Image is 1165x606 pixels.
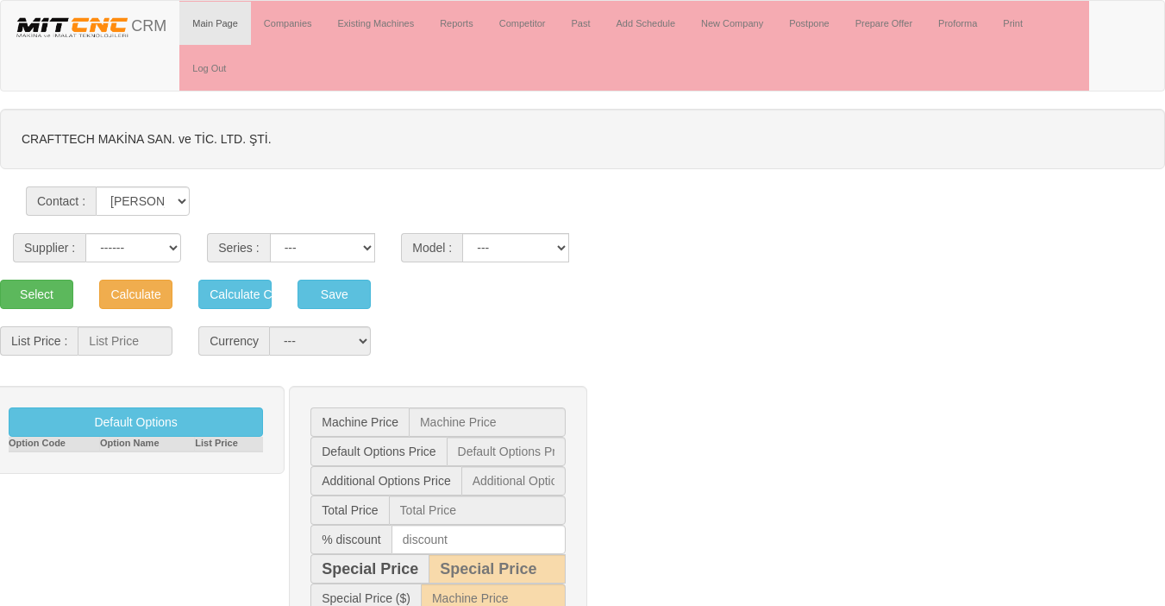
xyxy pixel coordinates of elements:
button: Default Options [9,407,263,437]
a: Past [558,2,603,45]
a: Add Schedule [604,2,689,45]
img: header.png [14,14,131,40]
th: Option Code [9,437,100,451]
button: Calculate [99,280,172,309]
input: Additional Options Price [461,466,566,496]
a: Print [990,2,1036,45]
button: Save [298,280,371,309]
span: Model : [401,233,462,262]
input: Machine Price [409,407,566,437]
span: % discount [310,525,391,554]
a: Proforma [925,2,990,45]
a: Competitor [486,2,559,45]
input: discount [391,525,566,554]
a: Reports [427,2,486,45]
input: List Price [78,326,172,356]
a: Companies [251,2,325,45]
div: Currency [198,326,269,356]
input: Default Options Price [447,437,566,466]
a: New Company [688,2,776,45]
a: Main Page [179,2,251,45]
span: Additional Options Price [310,466,460,496]
th: List Price [195,437,263,451]
span: Contact : [26,186,96,216]
span: Series : [207,233,269,262]
button: Calculate Cost [198,280,272,309]
span: Total Price [310,496,388,525]
input: Special Price [429,554,565,584]
a: Log Out [179,47,239,90]
input: Total Price [389,496,566,525]
b: Special Price [322,560,418,578]
a: CRM [1,1,179,44]
span: Supplier : [13,233,85,262]
th: Option Name [100,437,195,451]
a: Existing Machines [325,2,428,45]
a: Prepare Offer [842,2,925,45]
span: Machine Price [310,407,409,437]
span: Default Options Price [310,437,446,466]
a: Postpone [776,2,842,45]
